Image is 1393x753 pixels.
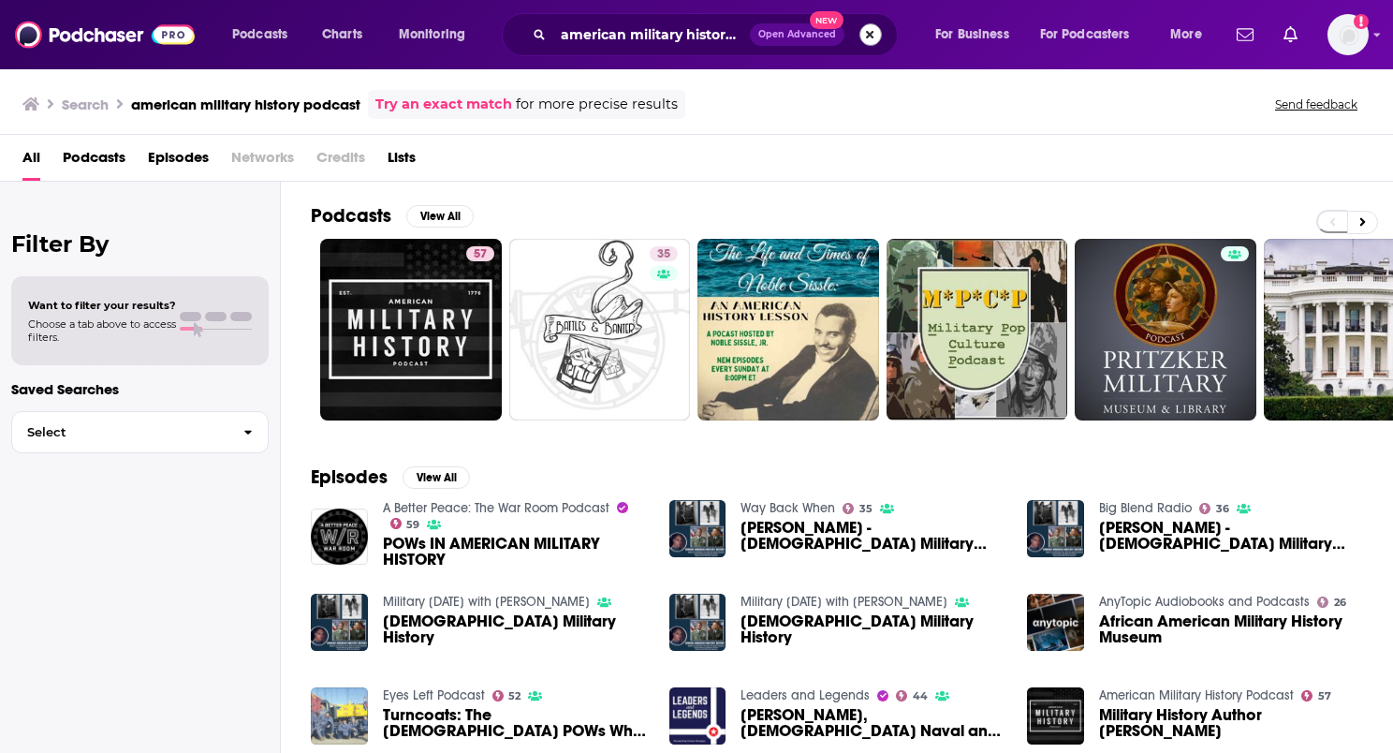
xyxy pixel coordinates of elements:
[383,707,647,739] span: Turncoats: The [DEMOGRAPHIC_DATA] POWs Who Joined Their Captors [Radical Military History]
[1327,14,1369,55] span: Logged in as KSteele
[232,22,287,48] span: Podcasts
[1027,594,1084,651] img: African American Military History Museum
[553,20,750,50] input: Search podcasts, credits, & more...
[740,520,1004,552] span: [PERSON_NAME] - [DEMOGRAPHIC_DATA] Military History
[740,707,1004,739] span: [PERSON_NAME], [DEMOGRAPHIC_DATA] Naval and Military History
[383,707,647,739] a: Turncoats: The American POWs Who Joined Their Captors [Radical Military History]
[740,500,835,516] a: Way Back When
[508,692,521,701] span: 52
[1317,597,1346,608] a: 26
[311,204,391,228] h2: Podcasts
[12,426,228,438] span: Select
[1027,687,1084,745] img: Military History Author Jay Wertz
[131,96,360,113] h3: american military history podcast
[669,594,726,651] img: African American Military History
[63,142,125,181] a: Podcasts
[843,503,872,514] a: 35
[657,245,670,264] span: 35
[913,692,928,701] span: 44
[1027,500,1084,557] a: Mike Guardia - African American Military History
[1170,22,1202,48] span: More
[383,594,590,610] a: Military Monday with Mike Guardia
[1099,520,1363,552] span: [PERSON_NAME] - [DEMOGRAPHIC_DATA] Military History
[399,22,465,48] span: Monitoring
[758,30,836,39] span: Open Advanced
[320,239,502,421] a: 57
[11,411,269,453] button: Select
[28,317,176,344] span: Choose a tab above to access filters.
[383,687,485,703] a: Eyes Left Podcast
[390,518,420,529] a: 59
[28,299,176,312] span: Want to filter your results?
[311,465,470,489] a: EpisodesView All
[1334,598,1346,607] span: 26
[520,13,916,56] div: Search podcasts, credits, & more...
[311,687,368,745] a: Turncoats: The American POWs Who Joined Their Captors [Radical Military History]
[1099,500,1192,516] a: Big Blend Radio
[316,142,365,181] span: Credits
[311,465,388,489] h2: Episodes
[1040,22,1130,48] span: For Podcasters
[516,94,678,115] span: for more precise results
[15,17,195,52] img: Podchaser - Follow, Share and Rate Podcasts
[406,521,419,529] span: 59
[1028,20,1157,50] button: open menu
[1229,19,1261,51] a: Show notifications dropdown
[859,505,872,513] span: 35
[740,687,870,703] a: Leaders and Legends
[311,594,368,651] img: African American Military History
[383,536,647,568] a: POWs IN AMERICAN MILITARY HISTORY
[740,613,1004,645] a: African American Military History
[740,520,1004,552] a: Mike Guardia - African American Military History
[148,142,209,181] span: Episodes
[1269,96,1363,112] button: Send feedback
[311,509,368,566] img: POWs IN AMERICAN MILITARY HISTORY
[1099,707,1363,739] span: Military History Author [PERSON_NAME]
[1099,687,1294,703] a: American Military History Podcast
[310,20,374,50] a: Charts
[650,246,678,261] a: 35
[1354,14,1369,29] svg: Add a profile image
[509,239,691,421] a: 35
[740,613,1004,645] span: [DEMOGRAPHIC_DATA] Military History
[388,142,416,181] a: Lists
[1276,19,1305,51] a: Show notifications dropdown
[810,11,843,29] span: New
[386,20,490,50] button: open menu
[311,204,474,228] a: PodcastsView All
[1301,690,1331,701] a: 57
[669,687,726,745] img: Dr. Craig Symonds, American Naval and Military History
[403,466,470,489] button: View All
[750,23,844,46] button: Open AdvancedNew
[11,230,269,258] h2: Filter By
[474,245,487,264] span: 57
[740,707,1004,739] a: Dr. Craig Symonds, American Naval and Military History
[406,205,474,228] button: View All
[383,613,647,645] span: [DEMOGRAPHIC_DATA] Military History
[322,22,362,48] span: Charts
[11,380,269,398] p: Saved Searches
[1327,14,1369,55] img: User Profile
[1318,692,1331,701] span: 57
[1327,14,1369,55] button: Show profile menu
[375,94,512,115] a: Try an exact match
[1099,613,1363,645] a: African American Military History Museum
[383,613,647,645] a: African American Military History
[22,142,40,181] a: All
[383,500,609,516] a: A Better Peace: The War Room Podcast
[1199,503,1229,514] a: 36
[669,500,726,557] img: Mike Guardia - African American Military History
